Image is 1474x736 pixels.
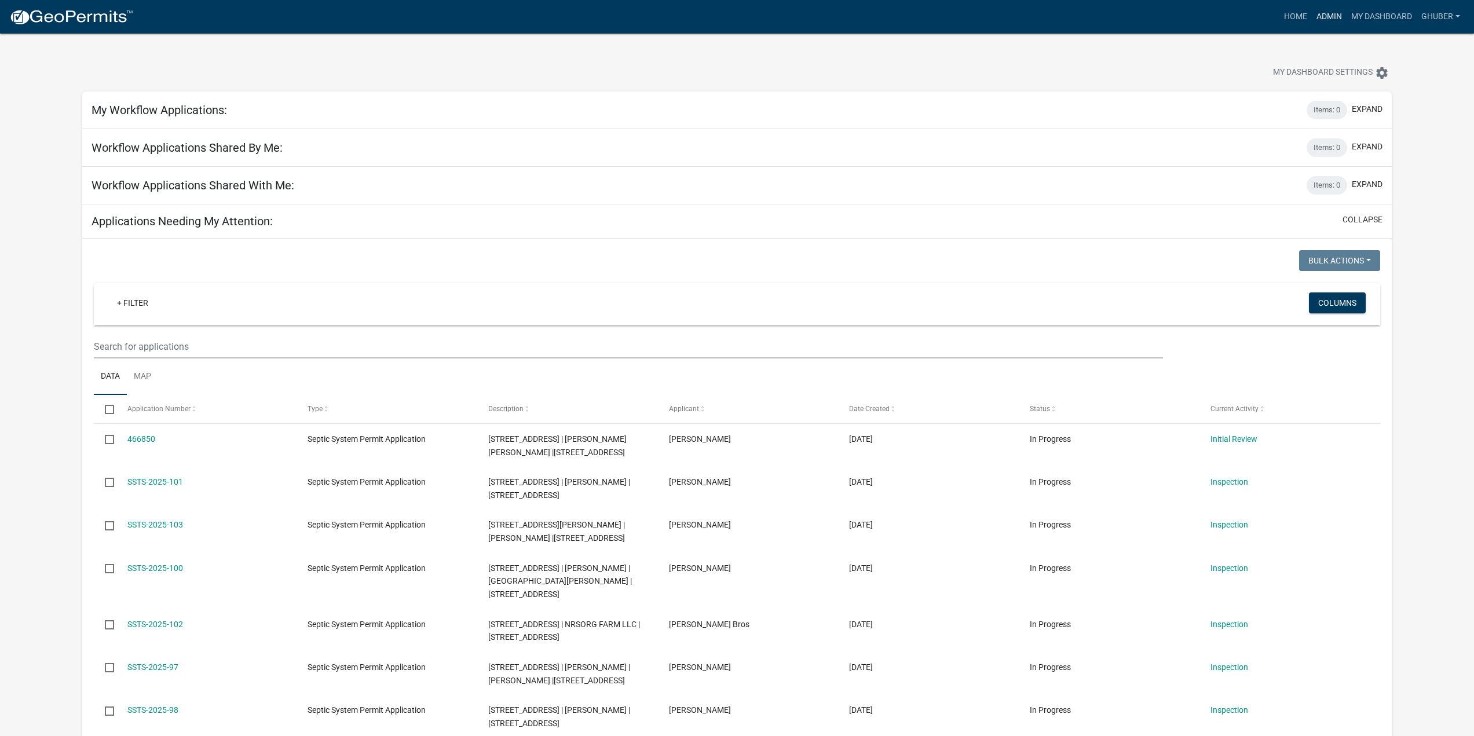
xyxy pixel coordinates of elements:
span: 08/10/2025 [849,563,873,573]
span: Type [308,405,323,413]
datatable-header-cell: Application Number [116,395,297,423]
span: My Dashboard Settings [1273,66,1373,80]
div: Items: 0 [1307,138,1347,157]
datatable-header-cell: Select [94,395,116,423]
input: Search for applications [94,335,1162,358]
datatable-header-cell: Description [477,395,658,423]
span: Septic System Permit Application [308,477,426,486]
h5: Workflow Applications Shared With Me: [92,178,294,192]
span: 08/06/2025 [849,620,873,629]
span: Phillip Schleicher [669,563,731,573]
span: In Progress [1030,705,1071,715]
span: 08/20/2025 [849,434,873,444]
a: GHuber [1417,6,1465,28]
button: My Dashboard Settingssettings [1264,61,1398,84]
button: Columns [1309,292,1366,313]
h5: Workflow Applications Shared By Me: [92,141,283,155]
span: Application Number [127,405,191,413]
span: Date Created [849,405,890,413]
a: Inspection [1210,662,1248,672]
i: settings [1375,66,1389,80]
span: Current Activity [1210,405,1259,413]
span: Septic System Permit Application [308,434,426,444]
a: Inspection [1210,520,1248,529]
span: Description [488,405,524,413]
span: In Progress [1030,477,1071,486]
button: expand [1352,178,1382,191]
a: Inspection [1210,620,1248,629]
span: 08/10/2025 [849,520,873,529]
span: 23868 70TH ST | KENT L THOMPSON | BONNI V THOMPSON |23868 70TH ST [488,563,632,599]
a: Inspection [1210,705,1248,715]
span: In Progress [1030,563,1071,573]
h5: Applications Needing My Attention: [92,214,273,228]
a: Inspection [1210,477,1248,486]
datatable-header-cell: Date Created [838,395,1019,423]
a: SSTS-2025-102 [127,620,183,629]
span: 17236 237TH AVE | RANDY E ANDERSON | LORI K ANDERSON |17236 237TH AVE [488,662,630,685]
button: expand [1352,103,1382,115]
button: collapse [1343,214,1382,226]
div: Items: 0 [1307,101,1347,119]
a: Inspection [1210,563,1248,573]
span: Ken Bentson [669,705,731,715]
a: SSTS-2025-98 [127,705,178,715]
a: + Filter [108,292,158,313]
a: SSTS-2025-101 [127,477,183,486]
span: Septic System Permit Application [308,563,426,573]
a: SSTS-2025-100 [127,563,183,573]
span: In Progress [1030,434,1071,444]
a: SSTS-2025-103 [127,520,183,529]
span: In Progress [1030,662,1071,672]
button: expand [1352,141,1382,153]
datatable-header-cell: Status [1019,395,1199,423]
span: Septic System Permit Application [308,705,426,715]
span: Lori Anderson [669,662,731,672]
div: Items: 0 [1307,176,1347,195]
datatable-header-cell: Current Activity [1199,395,1380,423]
span: 21720 STATE HWY 13 | MCKENZIE LEE GILBY |21720 STATE HWY 13 [488,434,627,457]
a: Home [1279,6,1312,28]
span: 6775 OLD HWY 14 | KENNETH BENTSON |6775 OLD HWY 14 [488,705,630,728]
span: Septic System Permit Application [308,620,426,629]
span: 9922 STATE HWY 30 | NRSORG FARM LLC |9922 STATE HWY 30 [488,620,640,642]
span: Septic System Permit Application [308,520,426,529]
a: Map [127,358,158,396]
span: Phillip Schleicher [669,477,731,486]
span: Status [1030,405,1050,413]
span: 08/01/2025 [849,662,873,672]
span: 08/10/2025 [849,477,873,486]
span: 24460 STATE HWY 83 | FRANKLIN FLICKINGER | TORI RAIMANN |24460 STATE HWY 83 [488,520,625,543]
a: My Dashboard [1347,6,1417,28]
span: James Bros [669,620,749,629]
a: SSTS-2025-97 [127,662,178,672]
span: Septic System Permit Application [308,662,426,672]
h5: My Workflow Applications: [92,103,227,117]
a: 466850 [127,434,155,444]
span: 07/25/2025 [849,705,873,715]
span: Kyle Jamison Ladlie [669,434,731,444]
a: Initial Review [1210,434,1257,444]
datatable-header-cell: Type [297,395,477,423]
a: Data [94,358,127,396]
a: Admin [1312,6,1347,28]
datatable-header-cell: Applicant [658,395,839,423]
span: Applicant [669,405,699,413]
span: In Progress [1030,620,1071,629]
span: 11427 WILTON BRIDGE RD | JILLAYNE RAETZ |11427 WILTON BRIDGE RD [488,477,630,500]
span: Phillip Schleicher [669,520,731,529]
span: In Progress [1030,520,1071,529]
button: Bulk Actions [1299,250,1380,271]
